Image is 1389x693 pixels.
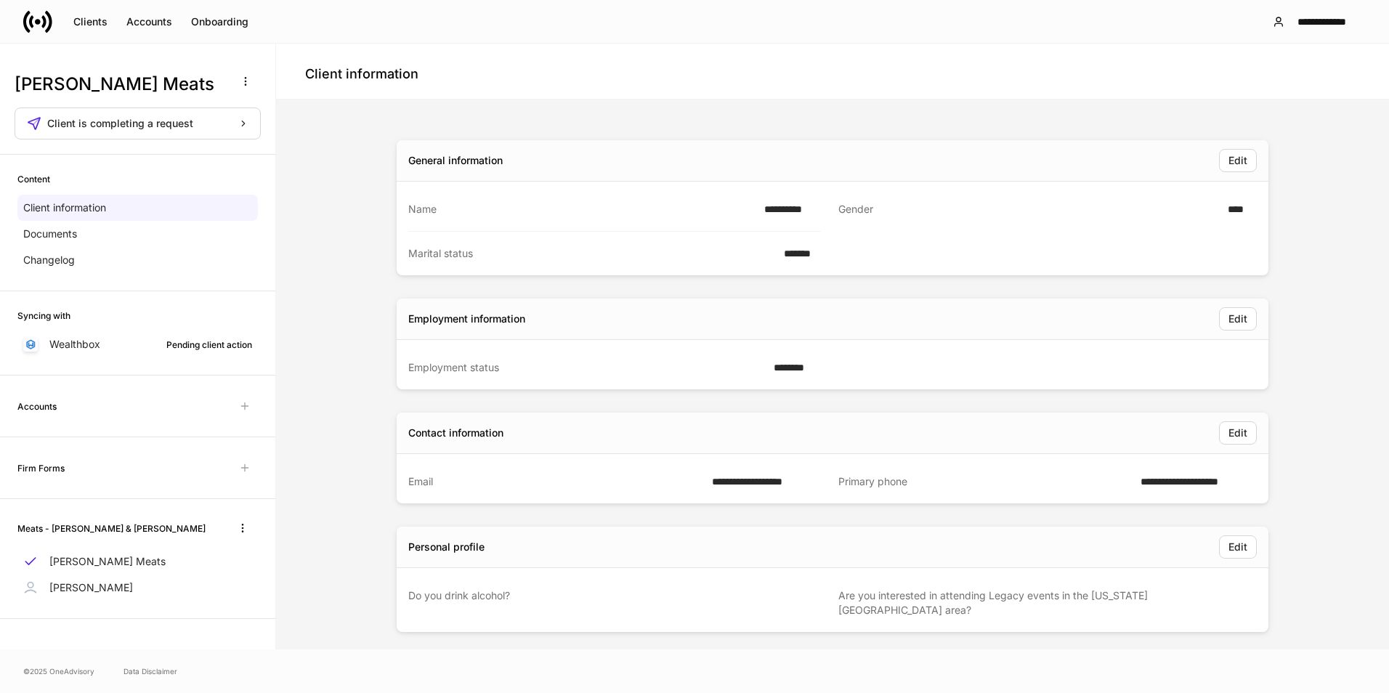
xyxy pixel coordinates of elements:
div: Edit [1228,155,1247,166]
div: Do you drink alcohol? [408,588,812,617]
span: Unavailable with outstanding requests for information [232,393,258,419]
p: Client information [23,200,106,215]
div: Are you interested in attending Legacy events in the [US_STATE][GEOGRAPHIC_DATA] area? [838,588,1242,617]
div: Email [408,474,703,489]
button: Onboarding [182,10,258,33]
a: WealthboxPending client action [17,331,258,357]
div: Name [408,202,756,216]
div: Primary phone [838,474,1132,489]
span: © 2025 OneAdvisory [23,665,94,677]
span: Unavailable with outstanding requests for information [232,455,258,481]
div: Employment status [408,360,765,375]
button: Edit [1219,149,1257,172]
p: Changelog [23,253,75,267]
div: General information [408,153,503,168]
p: Wealthbox [49,337,100,352]
a: Data Disclaimer [123,665,177,677]
a: Changelog [17,247,258,273]
div: Clients [73,17,108,27]
h6: Syncing with [17,309,70,323]
a: [PERSON_NAME] [17,575,258,601]
p: [PERSON_NAME] [49,580,133,595]
h6: Accounts [17,400,57,413]
div: Onboarding [191,17,248,27]
h6: Content [17,172,50,186]
a: Client information [17,195,258,221]
div: Pending client action [166,338,252,352]
button: Client is completing a request [15,108,261,139]
div: Contact information [408,426,503,440]
div: Edit [1228,428,1247,438]
span: Client is completing a request [47,118,193,129]
h3: [PERSON_NAME] Meats [15,73,224,96]
button: Edit [1219,307,1257,331]
button: Accounts [117,10,182,33]
p: Documents [23,227,77,241]
h4: Client information [305,65,418,83]
h6: Meats - [PERSON_NAME] & [PERSON_NAME] [17,522,206,535]
button: Edit [1219,421,1257,445]
div: Edit [1228,314,1247,324]
a: [PERSON_NAME] Meats [17,548,258,575]
div: Accounts [126,17,172,27]
button: Edit [1219,535,1257,559]
div: Marital status [408,246,775,261]
div: Edit [1228,542,1247,552]
h6: Firm Forms [17,461,65,475]
p: [PERSON_NAME] Meats [49,554,166,569]
div: Employment information [408,312,525,326]
div: Personal profile [408,540,485,554]
a: Documents [17,221,258,247]
button: Clients [64,10,117,33]
div: Gender [838,202,1219,217]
